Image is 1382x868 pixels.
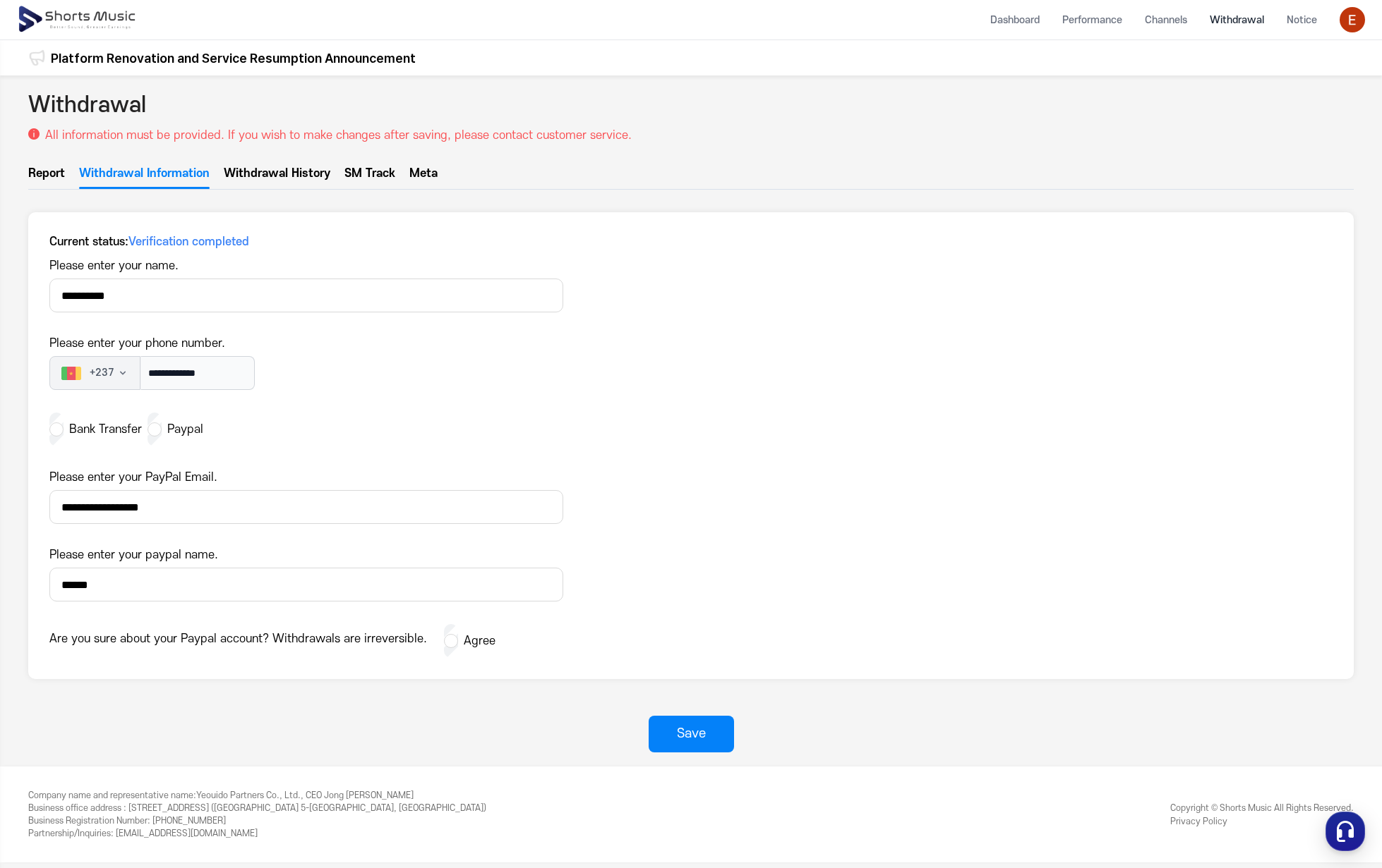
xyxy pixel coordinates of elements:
img: 설명 아이콘 [28,128,40,140]
p: Please enter your name. [49,257,563,274]
p: Please enter your phone number. [49,335,563,352]
a: Platform Renovation and Service Resumption Announcement [51,49,416,68]
div: Save [677,724,706,744]
div: Yeouido Partners Co., Ltd., CEO Jong [PERSON_NAME] [STREET_ADDRESS] ([GEOGRAPHIC_DATA] 5-[GEOGRAP... [28,789,486,840]
span: Verification completed [128,236,249,248]
a: Withdrawal [1198,1,1275,39]
span: + 237 [90,366,114,380]
a: SM Track [344,165,395,189]
p: Agree [464,632,495,649]
a: Withdrawal History [224,165,330,189]
a: Channels [1134,1,1198,39]
button: Please enter your phone number. [49,356,140,390]
input: Please enter your paypal name. [49,568,563,601]
a: Meta [409,165,438,189]
a: Performance [1051,1,1134,39]
input: Please enter your phone number. +237 [140,356,255,390]
p: Please enter your paypal name. [49,546,563,563]
p: Are you sure about your Paypal account? Withdrawals are irreversible. [49,630,427,647]
dt: Current status : [49,233,563,250]
p: All information must be provided. If you wish to make changes after saving, please contact custom... [45,127,632,144]
a: Dashboard [979,1,1051,39]
a: Withdrawal Information [79,165,210,189]
button: Save [649,716,734,752]
div: Copyright © Shorts Music All Rights Reserved. [1170,802,1354,828]
a: Report [28,165,65,189]
a: Privacy Policy [1170,816,1227,826]
input: Please enter your name. [49,279,563,312]
img: 사용자 이미지 [1340,7,1365,32]
input: Are you sure about your Paypal account? Withdrawals are irreversible. Agree [444,624,458,658]
img: 알림 아이콘 [28,49,45,66]
label: Paypal [167,421,203,438]
p: Please enter your PayPal Email. [49,469,563,486]
span: Business office address : [28,803,126,813]
span: Company name and representative name : [28,790,196,800]
label: Bank Transfer [69,421,142,438]
input: Please enter your PayPal Email. [49,490,563,524]
h2: Withdrawal [28,90,146,121]
a: Notice [1275,1,1328,39]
